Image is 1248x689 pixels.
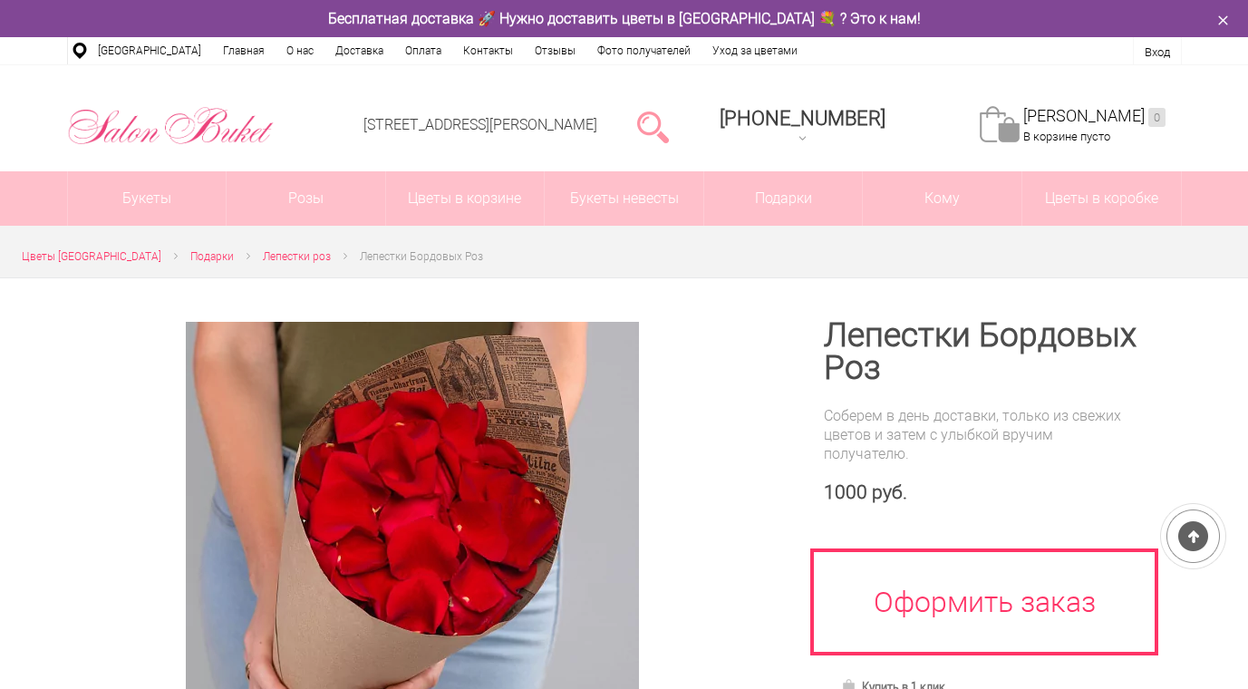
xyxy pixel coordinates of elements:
[824,481,1137,504] div: 1000 руб.
[1022,171,1181,226] a: Цветы в коробке
[394,37,452,64] a: Оплата
[1023,130,1110,143] span: В корзине пусто
[824,406,1137,463] div: Соберем в день доставки, только из свежих цветов и затем с улыбкой вручим получателю.
[863,171,1021,226] span: Кому
[709,101,896,152] a: [PHONE_NUMBER]
[586,37,701,64] a: Фото получателей
[212,37,276,64] a: Главная
[227,171,385,226] a: Розы
[190,250,234,263] span: Подарки
[53,9,1195,28] div: Бесплатная доставка 🚀 Нужно доставить цветы в [GEOGRAPHIC_DATA] 💐 ? Это к нам!
[524,37,586,64] a: Отзывы
[363,116,597,133] a: [STREET_ADDRESS][PERSON_NAME]
[1148,108,1166,127] ins: 0
[720,107,885,130] span: [PHONE_NUMBER]
[190,247,234,267] a: Подарки
[324,37,394,64] a: Доставка
[360,250,483,263] span: Лепестки Бордовых Роз
[1023,106,1166,127] a: [PERSON_NAME]
[68,171,227,226] a: Букеты
[824,319,1137,384] h1: Лепестки Бордовых Роз
[263,250,331,263] span: Лепестки роз
[810,548,1158,655] a: Оформить заказ
[67,102,275,150] img: Цветы Нижний Новгород
[22,250,161,263] span: Цветы [GEOGRAPHIC_DATA]
[545,171,703,226] a: Букеты невесты
[87,37,212,64] a: [GEOGRAPHIC_DATA]
[263,247,331,267] a: Лепестки роз
[704,171,863,226] a: Подарки
[452,37,524,64] a: Контакты
[276,37,324,64] a: О нас
[22,247,161,267] a: Цветы [GEOGRAPHIC_DATA]
[1145,45,1170,59] a: Вход
[701,37,808,64] a: Уход за цветами
[386,171,545,226] a: Цветы в корзине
